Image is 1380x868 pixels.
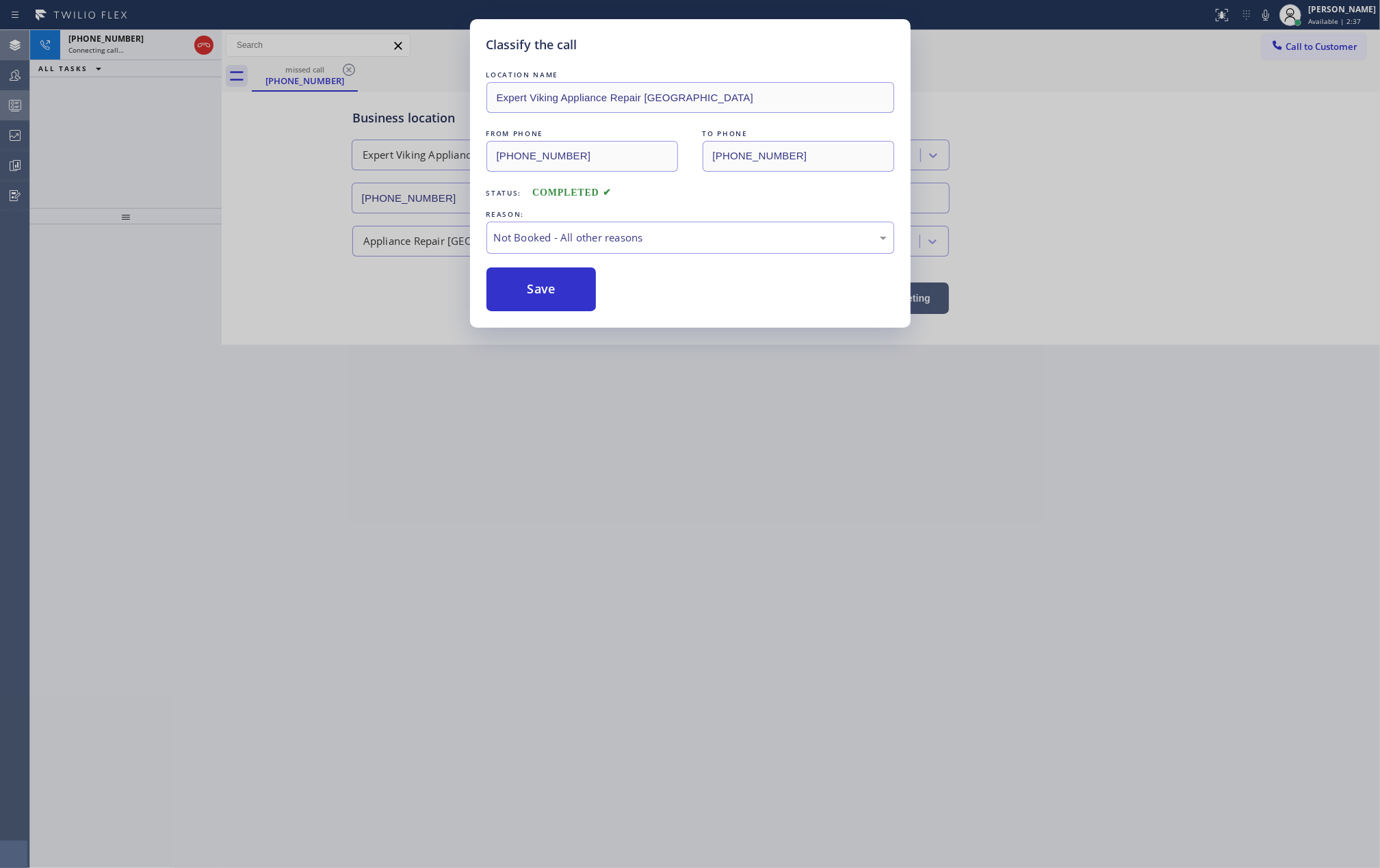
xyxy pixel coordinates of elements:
div: FROM PHONE [486,127,678,141]
div: LOCATION NAME [486,68,894,82]
span: COMPLETED [532,187,612,198]
h5: Classify the call [486,36,577,54]
span: Status: [486,188,522,198]
div: Not Booked - All other reasons [494,230,887,246]
input: From phone [486,141,678,172]
div: TO PHONE [703,127,894,141]
button: Save [486,267,597,311]
input: To phone [703,141,894,172]
div: REASON: [486,207,894,222]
